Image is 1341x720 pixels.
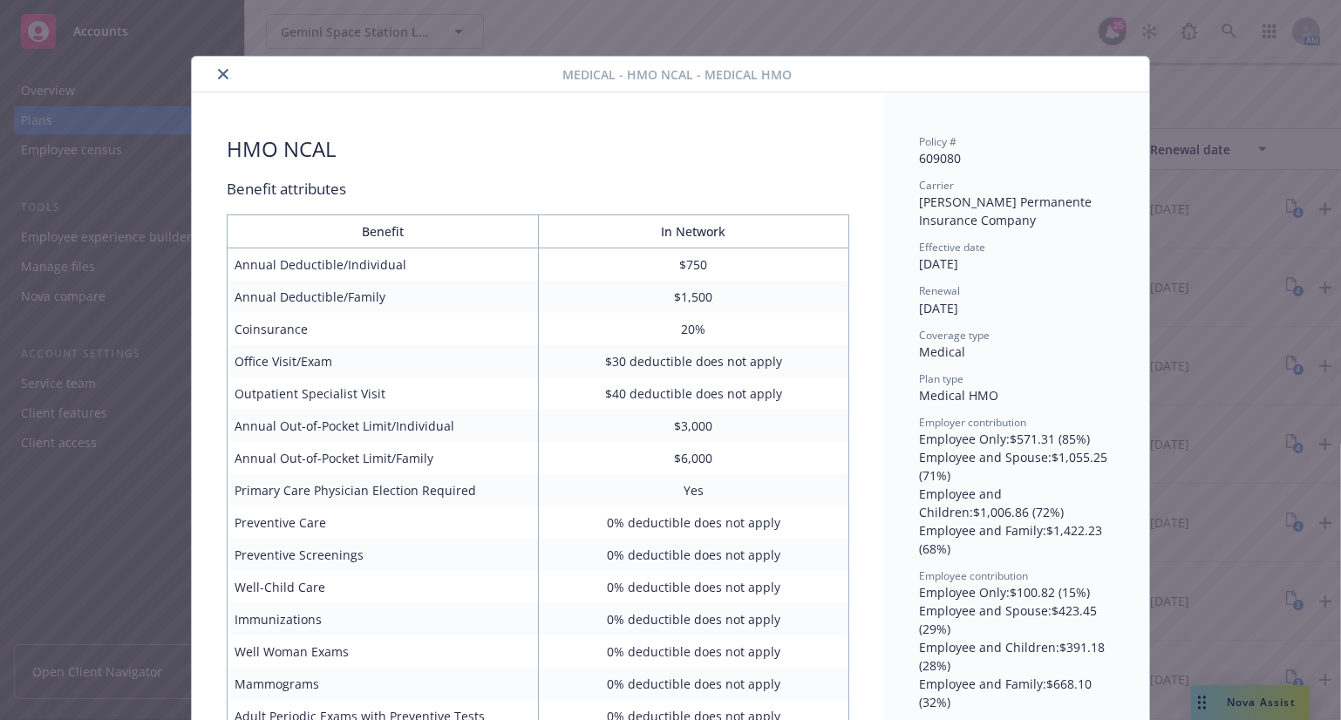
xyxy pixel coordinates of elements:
[538,410,849,442] td: $3,000
[538,668,849,700] td: 0% deductible does not apply
[228,248,539,282] td: Annual Deductible/Individual
[919,638,1114,675] div: Employee and Children : $391.18 (28%)
[919,675,1114,711] div: Employee and Family : $668.10 (32%)
[919,240,985,255] span: Effective date
[563,65,793,84] span: Medical - HMO NCAL - Medical HMO
[919,485,1114,521] div: Employee and Children : $1,006.86 (72%)
[919,299,1114,317] div: [DATE]
[538,442,849,474] td: $6,000
[538,313,849,345] td: 20%
[538,474,849,506] td: Yes
[538,539,849,571] td: 0% deductible does not apply
[227,134,337,164] div: HMO NCAL
[228,215,539,248] th: Benefit
[538,345,849,377] td: $30 deductible does not apply
[228,377,539,410] td: Outpatient Specialist Visit
[228,410,539,442] td: Annual Out-of-Pocket Limit/Individual
[213,64,234,85] button: close
[228,442,539,474] td: Annual Out-of-Pocket Limit/Family
[919,601,1114,638] div: Employee and Spouse : $423.45 (29%)
[919,568,1028,583] span: Employee contribution
[228,345,539,377] td: Office Visit/Exam
[538,377,849,410] td: $40 deductible does not apply
[919,178,954,193] span: Carrier
[228,281,539,313] td: Annual Deductible/Family
[919,386,1114,404] div: Medical HMO
[538,603,849,635] td: 0% deductible does not apply
[919,448,1114,485] div: Employee and Spouse : $1,055.25 (71%)
[538,635,849,668] td: 0% deductible does not apply
[228,635,539,668] td: Well Woman Exams
[919,430,1114,448] div: Employee Only : $571.31 (85%)
[228,506,539,539] td: Preventive Care
[228,474,539,506] td: Primary Care Physician Election Required
[919,415,1026,430] span: Employer contribution
[919,328,990,343] span: Coverage type
[919,134,956,149] span: Policy #
[919,283,960,298] span: Renewal
[919,343,1114,361] div: Medical
[538,281,849,313] td: $1,500
[919,583,1114,601] div: Employee Only : $100.82 (15%)
[227,178,849,200] div: Benefit attributes
[538,571,849,603] td: 0% deductible does not apply
[919,521,1114,558] div: Employee and Family : $1,422.23 (68%)
[538,215,849,248] th: In Network
[919,149,1114,167] div: 609080
[538,506,849,539] td: 0% deductible does not apply
[228,313,539,345] td: Coinsurance
[919,255,1114,273] div: [DATE]
[228,603,539,635] td: Immunizations
[919,371,963,386] span: Plan type
[228,539,539,571] td: Preventive Screenings
[538,248,849,282] td: $750
[228,571,539,603] td: Well-Child Care
[228,668,539,700] td: Mammograms
[919,193,1114,229] div: [PERSON_NAME] Permanente Insurance Company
